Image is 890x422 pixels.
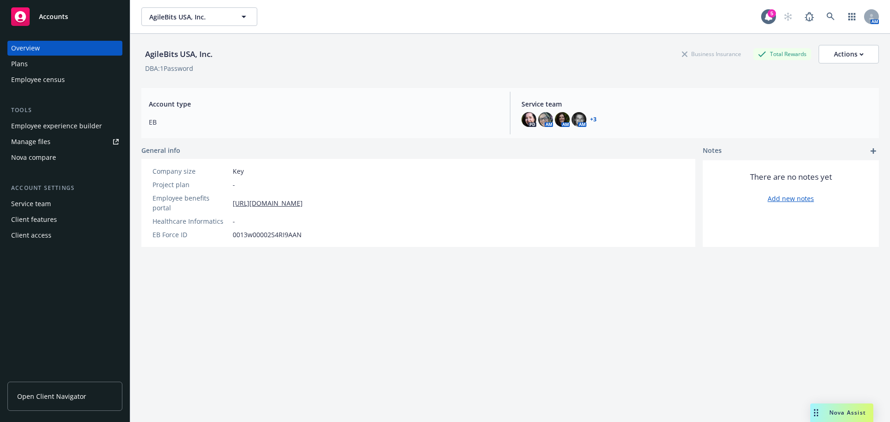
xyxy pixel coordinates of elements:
div: Plans [11,57,28,71]
a: Overview [7,41,122,56]
div: Client access [11,228,51,243]
span: AgileBits USA, Inc. [149,12,229,22]
a: Manage files [7,134,122,149]
div: Nova compare [11,150,56,165]
span: Nova Assist [829,409,866,416]
img: photo [572,112,586,127]
a: Switch app [843,7,861,26]
a: Client features [7,212,122,227]
a: Start snowing [779,7,797,26]
a: [URL][DOMAIN_NAME] [233,198,303,208]
div: Actions [834,45,864,63]
div: Tools [7,106,122,115]
span: EB [149,117,499,127]
div: Total Rewards [753,48,811,60]
button: AgileBits USA, Inc. [141,7,257,26]
img: photo [521,112,536,127]
a: Employee census [7,72,122,87]
a: Nova compare [7,150,122,165]
span: Open Client Navigator [17,391,86,401]
span: General info [141,145,180,155]
div: Client features [11,212,57,227]
a: Employee experience builder [7,119,122,133]
a: Search [821,7,840,26]
div: EB Force ID [153,230,229,239]
span: 0013w00002S4RI9AAN [233,230,302,239]
div: Service team [11,196,51,211]
div: Company size [153,166,229,176]
span: - [233,216,235,226]
button: Nova Assist [810,403,873,422]
span: - [233,180,235,189]
span: Accounts [39,13,68,20]
span: Key [233,166,244,176]
a: +3 [590,117,597,122]
div: Drag to move [810,403,822,422]
a: Plans [7,57,122,71]
div: DBA: 1Password [145,63,193,73]
div: Healthcare Informatics [153,216,229,226]
a: Report a Bug [800,7,819,26]
div: Employee benefits portal [153,193,229,213]
a: add [868,145,879,157]
a: Add new notes [768,194,814,203]
div: Project plan [153,180,229,189]
div: Account settings [7,183,122,193]
a: Accounts [7,4,122,30]
div: Manage files [11,134,51,149]
div: 5 [768,9,776,18]
img: photo [555,112,570,127]
span: There are no notes yet [750,171,832,183]
div: Employee census [11,72,65,87]
span: Service team [521,99,871,109]
a: Service team [7,196,122,211]
div: Business Insurance [677,48,746,60]
img: photo [538,112,553,127]
div: Employee experience builder [11,119,102,133]
div: Overview [11,41,40,56]
a: Client access [7,228,122,243]
span: Notes [703,145,722,157]
span: Account type [149,99,499,109]
button: Actions [819,45,879,63]
div: AgileBits USA, Inc. [141,48,216,60]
